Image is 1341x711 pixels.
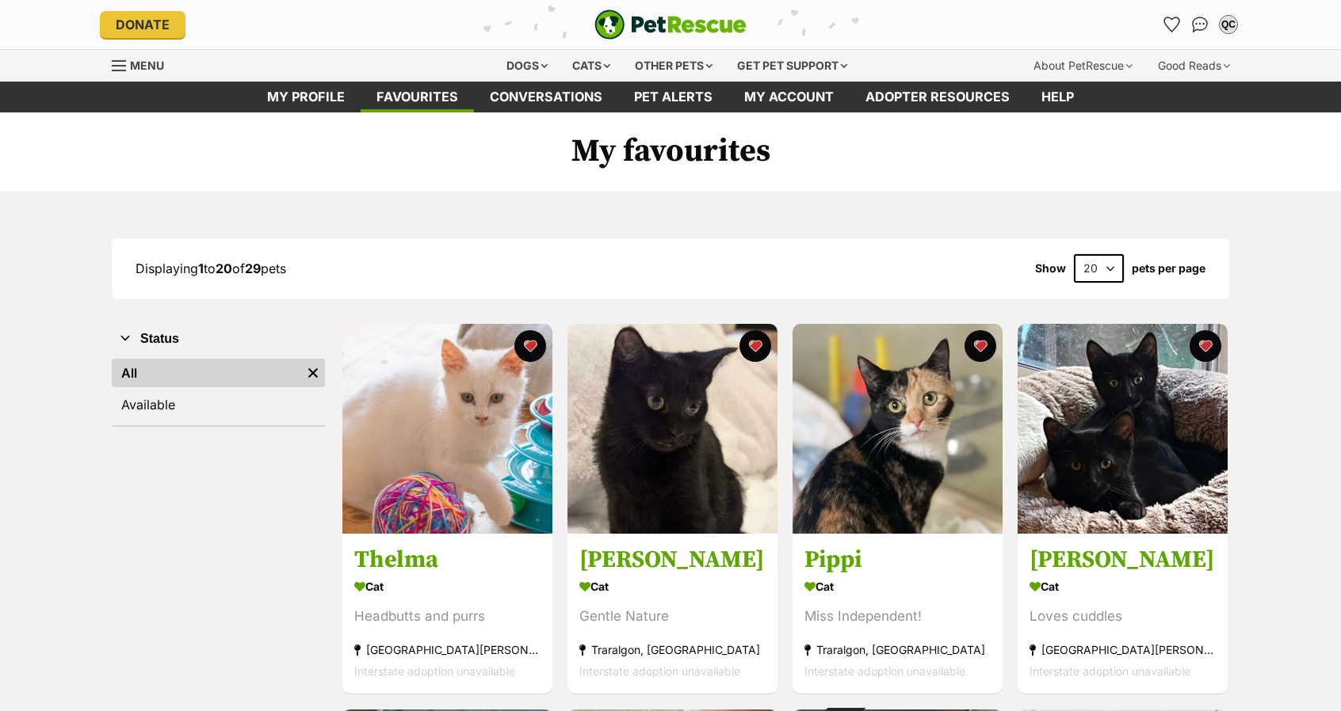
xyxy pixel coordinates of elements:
[514,330,546,362] button: favourite
[1022,50,1144,82] div: About PetRescue
[251,82,361,112] a: My profile
[495,50,559,82] div: Dogs
[804,640,991,661] div: Traralgon, [GEOGRAPHIC_DATA]
[136,260,286,276] span: Displaying to of pets
[130,59,164,72] span: Menu
[739,330,771,362] button: favourite
[1187,12,1213,37] a: Conversations
[728,82,850,112] a: My account
[354,665,515,679] span: Interstate adoption unavailable
[354,640,541,661] div: [GEOGRAPHIC_DATA][PERSON_NAME][GEOGRAPHIC_DATA]
[1159,12,1241,37] ul: Account quick links
[1030,640,1216,661] div: [GEOGRAPHIC_DATA][PERSON_NAME][GEOGRAPHIC_DATA]
[1192,17,1209,32] img: chat-41dd97257d64d25036548639549fe6c8038ab92f7586957e7f3b1b290dea8141.svg
[567,324,777,534] img: Ollie
[1190,330,1221,362] button: favourite
[804,546,991,576] h3: Pippi
[112,355,325,425] div: Status
[804,606,991,628] div: Miss Independent!
[1030,606,1216,628] div: Loves cuddles
[850,82,1026,112] a: Adopter resources
[342,324,552,534] img: Thelma
[793,324,1003,534] img: Pippi
[579,576,766,599] div: Cat
[216,260,232,276] strong: 20
[112,50,175,78] a: Menu
[726,50,858,82] div: Get pet support
[1147,50,1241,82] div: Good Reads
[1221,17,1236,32] div: QC
[618,82,728,112] a: Pet alerts
[804,576,991,599] div: Cat
[579,546,766,576] h3: [PERSON_NAME]
[1216,12,1241,37] button: My account
[579,665,740,679] span: Interstate adoption unavailable
[100,11,185,38] a: Donate
[342,534,552,694] a: Thelma Cat Headbutts and purrs [GEOGRAPHIC_DATA][PERSON_NAME][GEOGRAPHIC_DATA] Interstate adoptio...
[1035,262,1066,275] span: Show
[579,606,766,628] div: Gentle Nature
[112,390,325,419] a: Available
[1026,82,1090,112] a: Help
[1030,665,1190,679] span: Interstate adoption unavailable
[624,50,724,82] div: Other pets
[965,330,996,362] button: favourite
[1030,546,1216,576] h3: [PERSON_NAME]
[804,665,965,679] span: Interstate adoption unavailable
[579,640,766,661] div: Traralgon, [GEOGRAPHIC_DATA]
[793,534,1003,694] a: Pippi Cat Miss Independent! Traralgon, [GEOGRAPHIC_DATA] Interstate adoption unavailable favourite
[594,10,747,40] a: PetRescue
[567,534,777,694] a: [PERSON_NAME] Cat Gentle Nature Traralgon, [GEOGRAPHIC_DATA] Interstate adoption unavailable favo...
[1018,324,1228,534] img: Neil
[354,606,541,628] div: Headbutts and purrs
[1159,12,1184,37] a: Favourites
[1018,534,1228,694] a: [PERSON_NAME] Cat Loves cuddles [GEOGRAPHIC_DATA][PERSON_NAME][GEOGRAPHIC_DATA] Interstate adopti...
[301,359,325,387] a: Remove filter
[112,359,301,387] a: All
[112,329,325,349] button: Status
[561,50,621,82] div: Cats
[245,260,261,276] strong: 29
[198,260,204,276] strong: 1
[354,576,541,599] div: Cat
[474,82,618,112] a: conversations
[594,10,747,40] img: logo-e224e6f780fb5917bec1dbf3a21bbac754714ae5b6737aabdf751b685950b380.svg
[1132,262,1205,275] label: pets per page
[354,546,541,576] h3: Thelma
[1030,576,1216,599] div: Cat
[361,82,474,112] a: Favourites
